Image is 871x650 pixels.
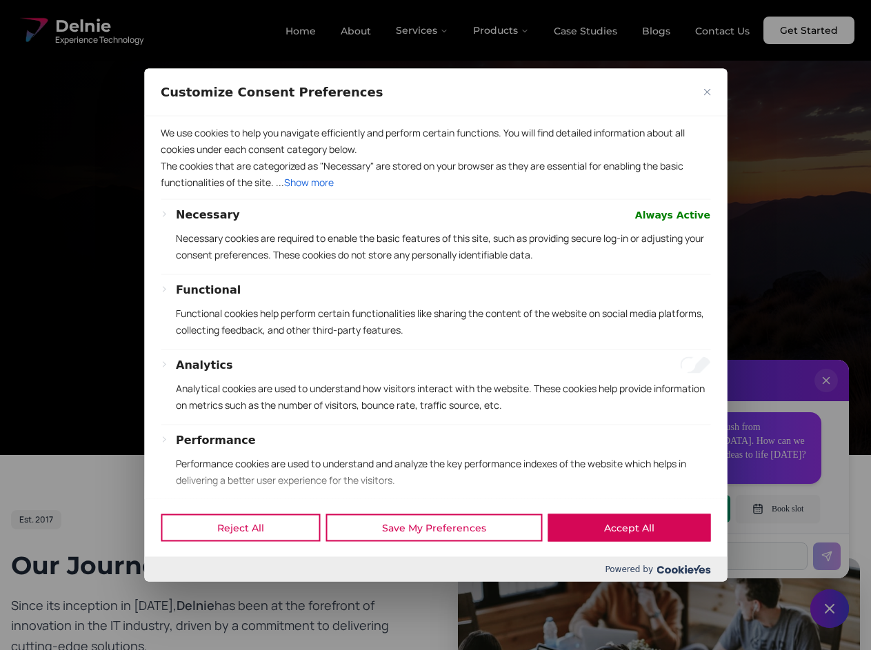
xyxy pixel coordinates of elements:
[176,305,710,338] p: Functional cookies help perform certain functionalities like sharing the content of the website o...
[161,514,320,542] button: Reject All
[176,356,233,373] button: Analytics
[161,124,710,157] p: We use cookies to help you navigate efficiently and perform certain functions. You will find deta...
[176,230,710,263] p: Necessary cookies are required to enable the basic features of this site, such as providing secur...
[703,88,710,95] img: Close
[548,514,710,542] button: Accept All
[176,431,256,448] button: Performance
[326,514,542,542] button: Save My Preferences
[176,206,240,223] button: Necessary
[176,281,241,298] button: Functional
[161,157,710,190] p: The cookies that are categorized as "Necessary" are stored on your browser as they are essential ...
[176,455,710,488] p: Performance cookies are used to understand and analyze the key performance indexes of the website...
[657,565,710,573] img: Cookieyes logo
[284,174,334,190] button: Show more
[176,380,710,413] p: Analytical cookies are used to understand how visitors interact with the website. These cookies h...
[161,83,383,100] span: Customize Consent Preferences
[680,356,710,373] input: Enable Analytics
[144,557,727,582] div: Powered by
[635,206,710,223] span: Always Active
